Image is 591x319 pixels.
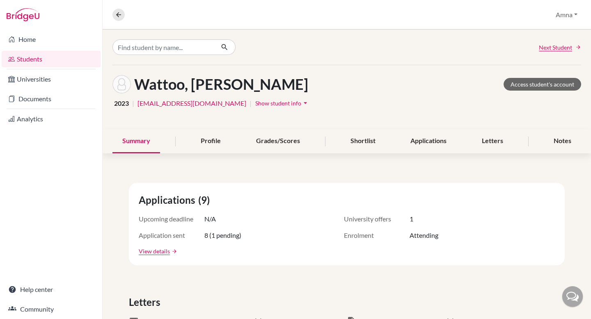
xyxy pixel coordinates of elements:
[139,193,198,207] span: Applications
[410,214,413,224] span: 1
[139,247,170,255] a: View details
[137,98,246,108] a: [EMAIL_ADDRESS][DOMAIN_NAME]
[139,230,204,240] span: Application sent
[344,214,410,224] span: University offers
[410,230,438,240] span: Attending
[539,43,581,52] a: Next Student
[129,295,163,310] span: Letters
[472,129,513,153] div: Letters
[539,43,572,52] span: Next Student
[255,97,310,109] button: Show student infoarrow_drop_down
[134,75,308,93] h1: Wattoo, [PERSON_NAME]
[2,281,101,298] a: Help center
[2,301,101,317] a: Community
[112,39,214,55] input: Find student by name...
[2,71,101,87] a: Universities
[2,51,101,67] a: Students
[255,100,301,107] span: Show student info
[301,99,309,107] i: arrow_drop_down
[250,98,252,108] span: |
[246,129,310,153] div: Grades/Scores
[19,6,36,13] span: Help
[344,230,410,240] span: Enrolment
[204,230,241,240] span: 8 (1 pending)
[114,98,129,108] span: 2023
[2,31,101,48] a: Home
[504,78,581,91] a: Access student's account
[552,7,581,23] button: Amna
[341,129,385,153] div: Shortlist
[132,98,134,108] span: |
[112,75,131,93] img: Abdur Rehman Wattoo's avatar
[191,129,231,153] div: Profile
[204,214,216,224] span: N/A
[7,8,39,21] img: Bridge-U
[198,193,213,207] span: (9)
[139,214,204,224] span: Upcoming deadline
[170,248,177,254] a: arrow_forward
[112,129,160,153] div: Summary
[2,91,101,107] a: Documents
[2,111,101,127] a: Analytics
[401,129,456,153] div: Applications
[544,129,581,153] div: Notes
